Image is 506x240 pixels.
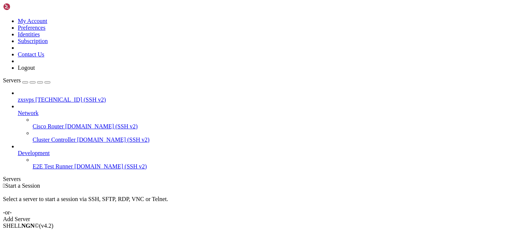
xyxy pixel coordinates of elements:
a: Development [18,150,503,157]
a: Network [18,110,503,116]
b: NGN [21,223,35,229]
a: zxsvps [TECHNICAL_ID] (SSH v2) [18,96,503,103]
span:  [3,183,5,189]
span: Start a Session [5,183,40,189]
a: Preferences [18,24,46,31]
div: Add Server [3,216,503,223]
a: Cluster Controller [DOMAIN_NAME] (SSH v2) [33,137,503,143]
a: Identities [18,31,40,37]
span: E2E Test Runner [33,163,73,170]
a: Subscription [18,38,48,44]
a: Logout [18,65,35,71]
span: [DOMAIN_NAME] (SSH v2) [65,123,138,129]
li: Cisco Router [DOMAIN_NAME] (SSH v2) [33,116,503,130]
span: Cluster Controller [33,137,76,143]
a: Contact Us [18,51,44,57]
span: [DOMAIN_NAME] (SSH v2) [77,137,150,143]
span: zxsvps [18,96,34,103]
li: zxsvps [TECHNICAL_ID] (SSH v2) [18,90,503,103]
li: Development [18,143,503,170]
span: Servers [3,77,21,83]
div: Select a server to start a session via SSH, SFTP, RDP, VNC or Telnet. -or- [3,189,503,216]
a: Cisco Router [DOMAIN_NAME] (SSH v2) [33,123,503,130]
span: 4.2.0 [39,223,54,229]
img: Shellngn [3,3,46,10]
span: Development [18,150,50,156]
span: Network [18,110,39,116]
li: Network [18,103,503,143]
a: Servers [3,77,50,83]
span: [TECHNICAL_ID] (SSH v2) [36,96,106,103]
div: Servers [3,176,503,183]
span: [DOMAIN_NAME] (SSH v2) [74,163,147,170]
li: E2E Test Runner [DOMAIN_NAME] (SSH v2) [33,157,503,170]
li: Cluster Controller [DOMAIN_NAME] (SSH v2) [33,130,503,143]
span: Cisco Router [33,123,64,129]
span: SHELL © [3,223,53,229]
a: E2E Test Runner [DOMAIN_NAME] (SSH v2) [33,163,503,170]
a: My Account [18,18,47,24]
